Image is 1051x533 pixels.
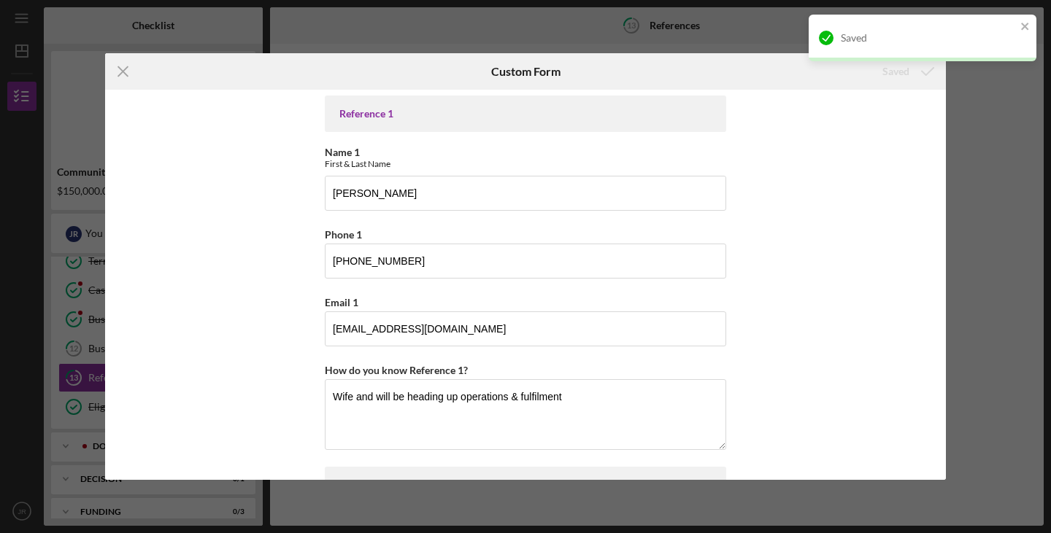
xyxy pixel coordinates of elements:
label: Name 1 [325,146,360,158]
label: Email 1 [325,296,358,308]
div: First & Last Name [325,158,726,169]
button: close [1020,20,1031,34]
div: Reference 2 [339,479,712,491]
textarea: Wife and will be heading up operations & fulfilment [325,379,726,449]
div: Saved [841,32,1016,44]
label: How do you know Reference 1? [325,364,468,376]
h6: Custom Form [491,65,561,78]
div: Reference 1 [339,108,712,120]
label: Phone 1 [325,228,362,241]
